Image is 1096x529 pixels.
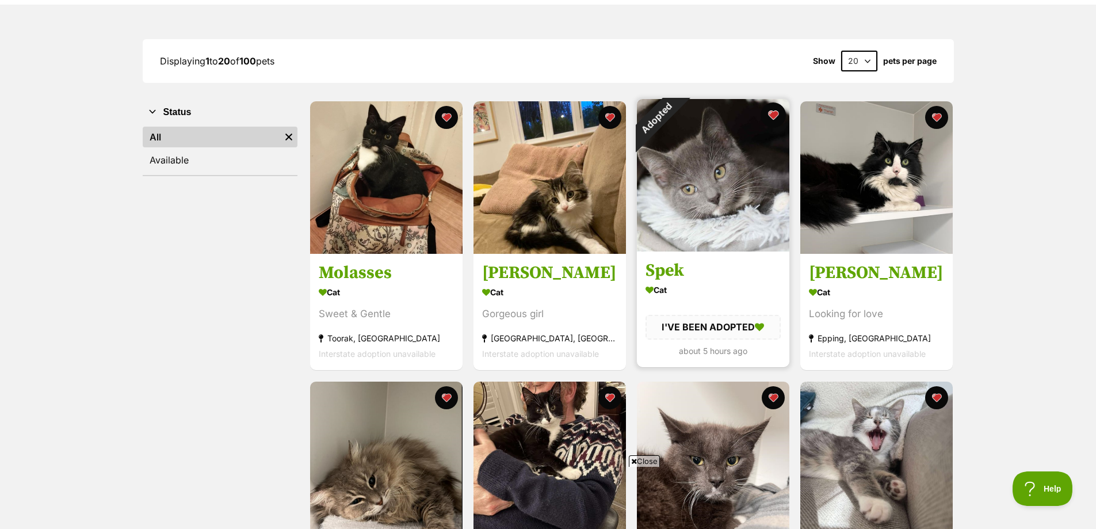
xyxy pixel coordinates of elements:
[310,101,463,254] img: Molasses
[646,315,781,340] div: I'VE BEEN ADOPTED
[598,106,621,129] button: favourite
[143,150,297,170] a: Available
[319,349,436,359] span: Interstate adoption unavailable
[629,455,660,467] span: Close
[646,282,781,299] div: Cat
[218,55,230,67] strong: 20
[319,284,454,301] div: Cat
[280,127,297,147] a: Remove filter
[809,331,944,347] div: Epping, [GEOGRAPHIC_DATA]
[482,349,599,359] span: Interstate adoption unavailable
[435,386,458,409] button: favourite
[883,56,937,66] label: pets per page
[809,307,944,322] div: Looking for love
[205,55,209,67] strong: 1
[598,386,621,409] button: favourite
[319,331,454,347] div: Toorak, [GEOGRAPHIC_DATA]
[637,242,789,254] a: Adopted
[143,124,297,175] div: Status
[637,252,789,367] a: Spek Cat I'VE BEEN ADOPTED about 5 hours ago favourite
[637,99,789,252] img: Spek
[319,307,454,322] div: Sweet & Gentle
[800,101,953,254] img: Lanigan
[143,105,297,120] button: Status
[310,254,463,371] a: Molasses Cat Sweet & Gentle Toorak, [GEOGRAPHIC_DATA] Interstate adoption unavailable favourite
[813,56,835,66] span: Show
[809,262,944,284] h3: [PERSON_NAME]
[482,307,617,322] div: Gorgeous girl
[1013,471,1073,506] iframe: Help Scout Beacon - Open
[319,262,454,284] h3: Molasses
[143,127,280,147] a: All
[269,471,827,523] iframe: Advertisement
[435,106,458,129] button: favourite
[646,260,781,282] h3: Spek
[809,284,944,301] div: Cat
[473,254,626,371] a: [PERSON_NAME] Cat Gorgeous girl [GEOGRAPHIC_DATA], [GEOGRAPHIC_DATA] Interstate adoption unavaila...
[482,284,617,301] div: Cat
[482,331,617,347] div: [GEOGRAPHIC_DATA], [GEOGRAPHIC_DATA]
[160,55,274,67] span: Displaying to of pets
[800,254,953,371] a: [PERSON_NAME] Cat Looking for love Epping, [GEOGRAPHIC_DATA] Interstate adoption unavailable favo...
[809,349,926,359] span: Interstate adoption unavailable
[762,386,785,409] button: favourite
[925,386,948,409] button: favourite
[646,343,781,359] div: about 5 hours ago
[925,106,948,129] button: favourite
[482,262,617,284] h3: [PERSON_NAME]
[473,101,626,254] img: Blair
[761,102,786,128] button: favourite
[239,55,256,67] strong: 100
[621,84,690,153] div: Adopted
